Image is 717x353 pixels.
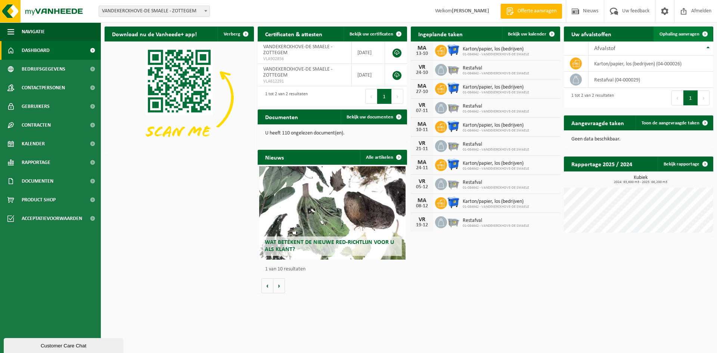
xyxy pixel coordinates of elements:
[463,71,529,76] span: 01-084642 - VANDEKERCKHOVE-DE SMAELE
[568,90,614,106] div: 1 tot 2 van 2 resultaten
[463,103,529,109] span: Restafval
[22,191,56,209] span: Product Shop
[463,199,529,205] span: Karton/papier, los (bedrijven)
[594,46,615,52] span: Afvalstof
[452,8,489,14] strong: [PERSON_NAME]
[564,157,640,171] h2: Rapportage 2025 / 2024
[447,196,460,209] img: WB-1100-HPE-BE-01
[377,89,392,104] button: 1
[415,64,429,70] div: VR
[415,204,429,209] div: 08-12
[258,150,291,164] h2: Nieuws
[463,205,529,209] span: 01-084642 - VANDEKERCKHOVE-DE SMAELE
[415,89,429,95] div: 27-10
[415,223,429,228] div: 19-12
[347,115,393,120] span: Bekijk uw documenten
[99,6,209,16] span: VANDEKERCKHOVE-DE SMAELE - ZOTTEGEM
[350,32,393,37] span: Bekijk uw certificaten
[447,158,460,171] img: WB-1100-HPE-BE-01
[344,27,406,41] a: Bekijk uw certificaten
[415,70,429,75] div: 24-10
[463,161,529,167] span: Karton/papier, los (bedrijven)
[447,63,460,75] img: WB-2500-GAL-GY-01
[22,116,51,134] span: Contracten
[258,109,305,124] h2: Documenten
[463,167,529,171] span: 01-084642 - VANDEKERCKHOVE-DE SMAELE
[463,142,529,148] span: Restafval
[263,44,332,56] span: VANDEKERCKHOVE-DE SMAELE - ZOTTEGEM
[463,65,529,71] span: Restafval
[589,72,713,88] td: restafval (04-000029)
[463,46,529,52] span: Karton/papier, los (bedrijven)
[463,128,529,133] span: 01-084642 - VANDEKERCKHOVE-DE SMAELE
[508,32,546,37] span: Bekijk uw kalender
[341,109,406,124] a: Bekijk uw documenten
[259,166,406,260] a: Wat betekent de nieuwe RED-richtlijn voor u als klant?
[636,115,713,130] a: Toon de aangevraagde taken
[463,224,529,228] span: 01-084642 - VANDEKERCKHOVE-DE SMAELE
[258,27,330,41] h2: Certificaten & attesten
[360,150,406,165] a: Alle artikelen
[658,157,713,171] a: Bekijk rapportage
[463,218,529,224] span: Restafval
[415,217,429,223] div: VR
[265,131,400,136] p: U heeft 110 ongelezen document(en).
[392,89,403,104] button: Next
[463,180,529,186] span: Restafval
[415,51,429,56] div: 13-10
[415,127,429,133] div: 10-11
[500,4,562,19] a: Offerte aanvragen
[263,78,346,84] span: VLA612291
[22,153,50,172] span: Rapportage
[564,27,619,41] h2: Uw afvalstoffen
[22,60,65,78] span: Bedrijfsgegevens
[463,90,529,95] span: 01-084642 - VANDEKERCKHOVE-DE SMAELE
[352,41,385,64] td: [DATE]
[415,160,429,165] div: MA
[415,108,429,114] div: 07-11
[463,148,529,152] span: 01-084642 - VANDEKERCKHOVE-DE SMAELE
[22,134,45,153] span: Kalender
[463,84,529,90] span: Karton/papier, los (bedrijven)
[415,121,429,127] div: MA
[105,41,254,154] img: Download de VHEPlus App
[415,179,429,185] div: VR
[502,27,559,41] a: Bekijk uw kalender
[218,27,253,41] button: Verberg
[589,56,713,72] td: karton/papier, los (bedrijven) (04-000026)
[105,27,204,41] h2: Download nu de Vanheede+ app!
[415,102,429,108] div: VR
[263,56,346,62] span: VLA902856
[463,52,529,57] span: 01-084642 - VANDEKERCKHOVE-DE SMAELE
[447,215,460,228] img: WB-2500-GAL-GY-01
[263,66,332,78] span: VANDEKERCKHOVE-DE SMAELE - ZOTTEGEM
[463,109,529,114] span: 01-084642 - VANDEKERCKHOVE-DE SMAELE
[365,89,377,104] button: Previous
[415,45,429,51] div: MA
[642,121,699,126] span: Toon de aangevraagde taken
[447,120,460,133] img: WB-1100-HPE-BE-01
[22,97,50,116] span: Gebruikers
[654,27,713,41] a: Ophaling aanvragen
[447,82,460,95] img: WB-1100-HPE-BE-01
[516,7,558,15] span: Offerte aanvragen
[568,175,713,184] h3: Kubiek
[265,239,394,253] span: Wat betekent de nieuwe RED-richtlijn voor u als klant?
[698,90,710,105] button: Next
[447,139,460,152] img: WB-2500-GAL-GY-01
[571,137,706,142] p: Geen data beschikbaar.
[463,123,529,128] span: Karton/papier, los (bedrijven)
[4,337,125,353] iframe: chat widget
[683,90,698,105] button: 1
[22,78,65,97] span: Contactpersonen
[261,88,308,105] div: 1 tot 2 van 2 resultaten
[22,172,53,191] span: Documenten
[447,101,460,114] img: WB-2500-GAL-GY-01
[415,198,429,204] div: MA
[564,115,631,130] h2: Aangevraagde taken
[415,83,429,89] div: MA
[568,180,713,184] span: 2024: 93,600 m3 - 2025: 66,200 m3
[415,185,429,190] div: 05-12
[273,278,285,293] button: Volgende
